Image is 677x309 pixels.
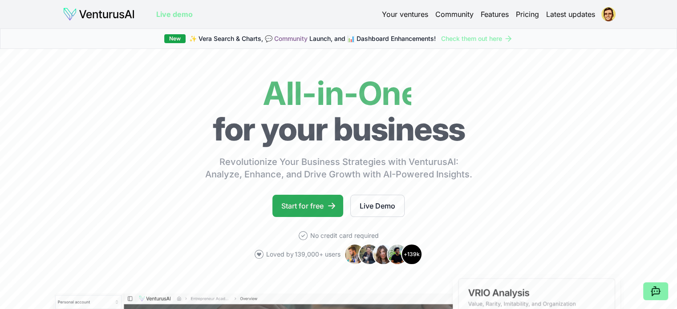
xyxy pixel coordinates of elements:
[441,34,513,43] a: Check them out here
[63,7,135,21] img: logo
[350,195,405,217] a: Live Demo
[344,244,365,265] img: Avatar 1
[189,34,436,43] span: ✨ Vera Search & Charts, 💬 Launch, and 📊 Dashboard Enhancements!
[358,244,380,265] img: Avatar 2
[546,9,595,20] a: Latest updates
[516,9,539,20] a: Pricing
[274,35,308,42] a: Community
[382,9,428,20] a: Your ventures
[156,9,193,20] a: Live demo
[435,9,474,20] a: Community
[272,195,343,217] a: Start for free
[387,244,408,265] img: Avatar 4
[601,7,616,21] img: ACg8ocIQA-e6uOwA9HVH6BIZ0vFGV598ezyBWulifC5QOHRtjO_vINg=s96-c
[373,244,394,265] img: Avatar 3
[164,34,186,43] div: New
[481,9,509,20] a: Features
